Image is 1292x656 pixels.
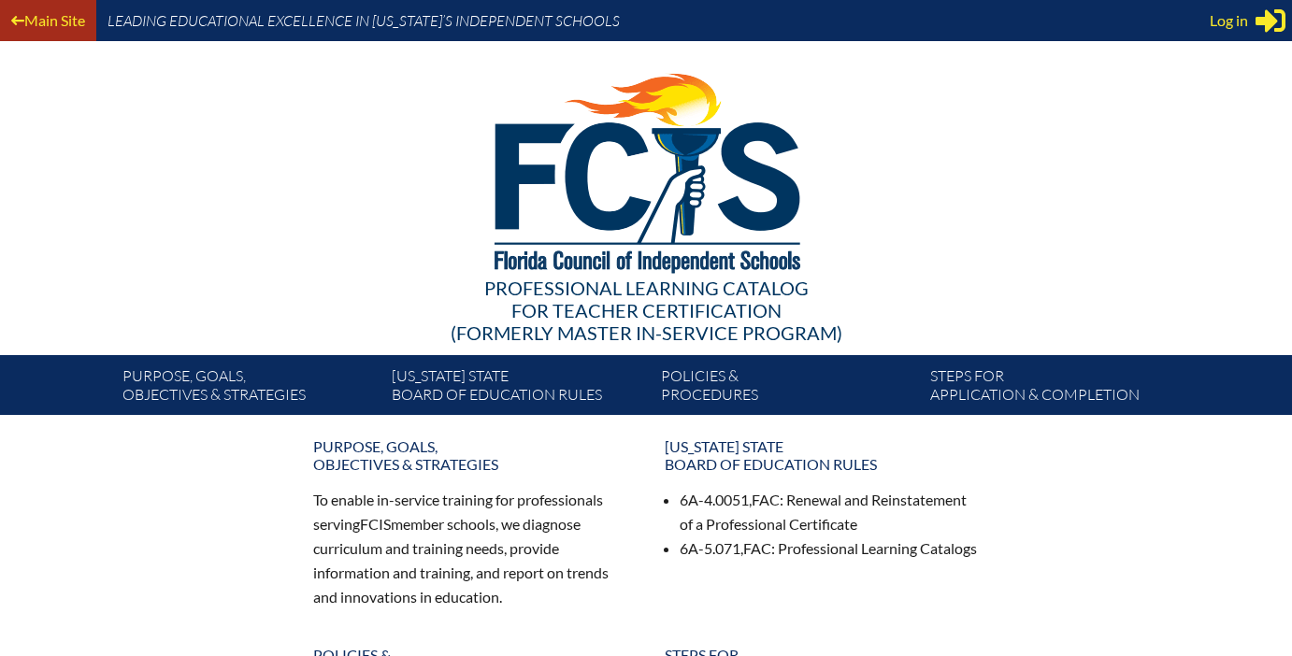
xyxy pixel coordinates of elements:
span: Log in [1210,9,1248,32]
li: 6A-4.0051, : Renewal and Reinstatement of a Professional Certificate [680,488,979,536]
li: 6A-5.071, : Professional Learning Catalogs [680,536,979,561]
a: Purpose, goals,objectives & strategies [115,363,384,415]
a: Main Site [4,7,93,33]
svg: Sign in or register [1256,6,1285,36]
div: Professional Learning Catalog (formerly Master In-service Program) [108,277,1184,344]
span: FCIS [360,515,391,533]
span: FAC [743,539,771,557]
span: FAC [752,491,780,508]
a: Policies &Procedures [653,363,923,415]
p: To enable in-service training for professionals serving member schools, we diagnose curriculum an... [313,488,627,608]
a: [US_STATE] StateBoard of Education rules [653,430,990,480]
a: Purpose, goals,objectives & strategies [302,430,639,480]
a: [US_STATE] StateBoard of Education rules [384,363,653,415]
img: FCISlogo221.eps [453,41,840,296]
a: Steps forapplication & completion [923,363,1192,415]
span: for Teacher Certification [511,299,782,321]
